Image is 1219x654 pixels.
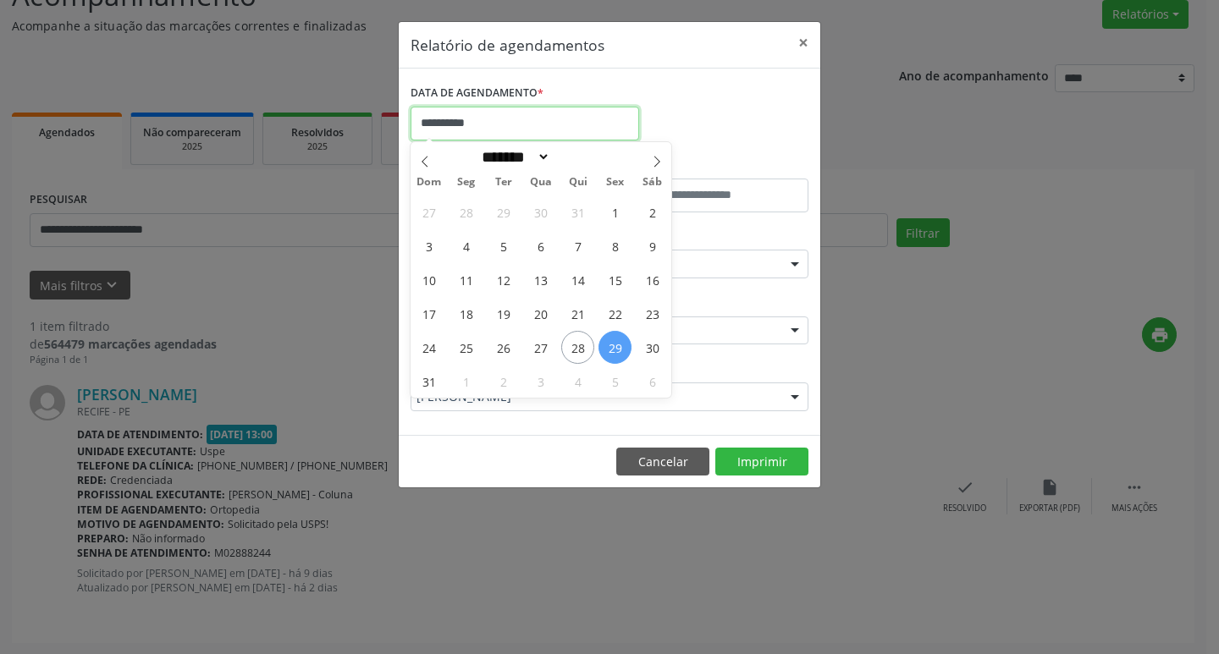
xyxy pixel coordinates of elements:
[634,177,671,188] span: Sáb
[524,297,557,330] span: Agosto 20, 2025
[636,365,669,398] span: Setembro 6, 2025
[487,365,520,398] span: Setembro 2, 2025
[636,297,669,330] span: Agosto 23, 2025
[485,177,522,188] span: Ter
[450,331,483,364] span: Agosto 25, 2025
[487,263,520,296] span: Agosto 12, 2025
[715,448,808,476] button: Imprimir
[524,229,557,262] span: Agosto 6, 2025
[614,152,808,179] label: ATÉ
[412,263,445,296] span: Agosto 10, 2025
[412,297,445,330] span: Agosto 17, 2025
[598,263,632,296] span: Agosto 15, 2025
[598,297,632,330] span: Agosto 22, 2025
[487,195,520,228] span: Julho 29, 2025
[636,263,669,296] span: Agosto 16, 2025
[550,148,606,166] input: Year
[450,263,483,296] span: Agosto 11, 2025
[598,195,632,228] span: Agosto 1, 2025
[450,297,483,330] span: Agosto 18, 2025
[598,229,632,262] span: Agosto 8, 2025
[487,297,520,330] span: Agosto 19, 2025
[411,177,448,188] span: Dom
[561,229,594,262] span: Agosto 7, 2025
[450,365,483,398] span: Setembro 1, 2025
[524,365,557,398] span: Setembro 3, 2025
[561,365,594,398] span: Setembro 4, 2025
[524,263,557,296] span: Agosto 13, 2025
[487,331,520,364] span: Agosto 26, 2025
[411,80,543,107] label: DATA DE AGENDAMENTO
[524,195,557,228] span: Julho 30, 2025
[786,22,820,63] button: Close
[598,365,632,398] span: Setembro 5, 2025
[522,177,560,188] span: Qua
[411,34,604,56] h5: Relatório de agendamentos
[448,177,485,188] span: Seg
[561,297,594,330] span: Agosto 21, 2025
[412,195,445,228] span: Julho 27, 2025
[450,229,483,262] span: Agosto 4, 2025
[598,331,632,364] span: Agosto 29, 2025
[450,195,483,228] span: Julho 28, 2025
[636,229,669,262] span: Agosto 9, 2025
[636,195,669,228] span: Agosto 2, 2025
[561,331,594,364] span: Agosto 28, 2025
[636,331,669,364] span: Agosto 30, 2025
[524,331,557,364] span: Agosto 27, 2025
[487,229,520,262] span: Agosto 5, 2025
[561,263,594,296] span: Agosto 14, 2025
[476,148,550,166] select: Month
[560,177,597,188] span: Qui
[561,195,594,228] span: Julho 31, 2025
[597,177,634,188] span: Sex
[412,331,445,364] span: Agosto 24, 2025
[616,448,709,476] button: Cancelar
[412,365,445,398] span: Agosto 31, 2025
[412,229,445,262] span: Agosto 3, 2025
